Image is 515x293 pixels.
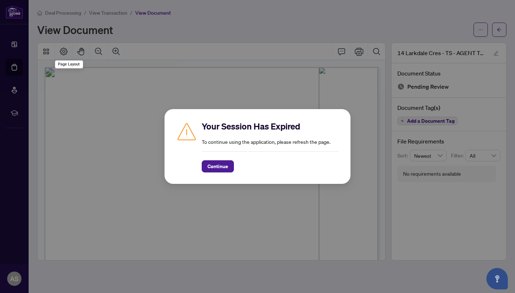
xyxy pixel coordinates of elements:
[176,121,197,142] img: Caution icon
[202,160,234,172] button: Continue
[202,121,339,172] div: To continue using the application, please refresh the page.
[207,161,228,172] span: Continue
[202,121,339,132] h2: Your Session Has Expired
[486,268,508,289] button: Open asap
